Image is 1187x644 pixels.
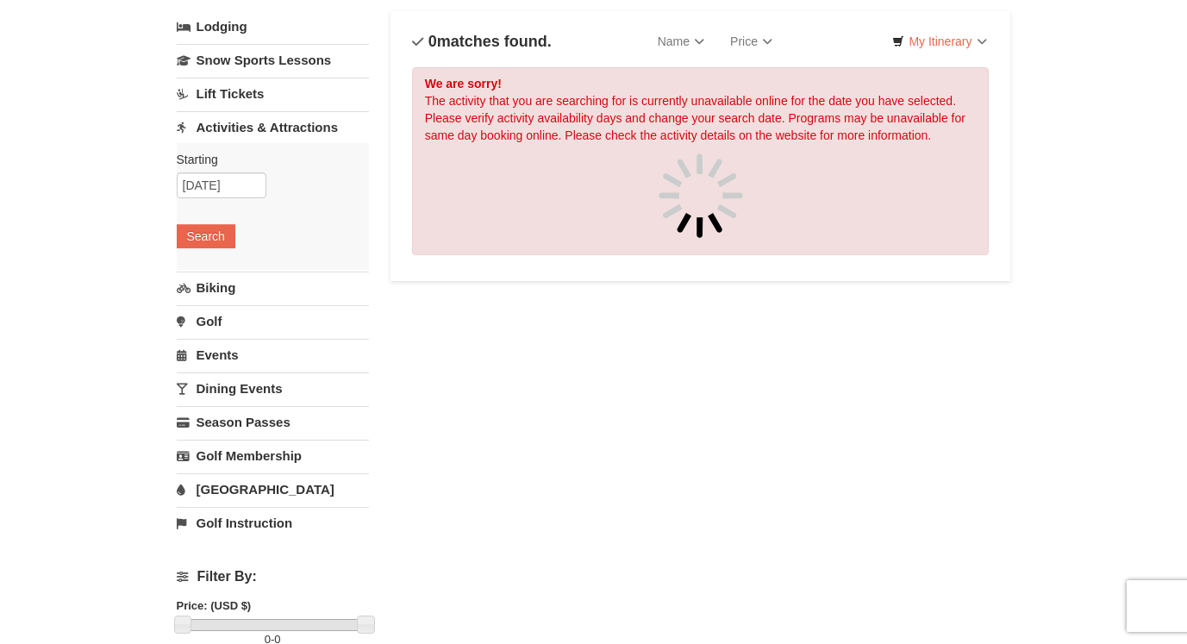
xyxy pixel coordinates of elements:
[717,24,785,59] a: Price
[177,599,252,612] strong: Price: (USD $)
[177,569,369,585] h4: Filter By:
[881,28,997,54] a: My Itinerary
[177,44,369,76] a: Snow Sports Lessons
[645,24,717,59] a: Name
[412,67,990,255] div: The activity that you are searching for is currently unavailable online for the date you have sel...
[177,507,369,539] a: Golf Instruction
[177,272,369,303] a: Biking
[177,440,369,472] a: Golf Membership
[177,339,369,371] a: Events
[412,33,552,50] h4: matches found.
[658,153,744,239] img: spinner.gif
[177,151,356,168] label: Starting
[428,33,437,50] span: 0
[177,406,369,438] a: Season Passes
[177,224,235,248] button: Search
[425,77,502,91] strong: We are sorry!
[177,473,369,505] a: [GEOGRAPHIC_DATA]
[177,111,369,143] a: Activities & Attractions
[177,11,369,42] a: Lodging
[177,78,369,109] a: Lift Tickets
[177,305,369,337] a: Golf
[177,372,369,404] a: Dining Events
